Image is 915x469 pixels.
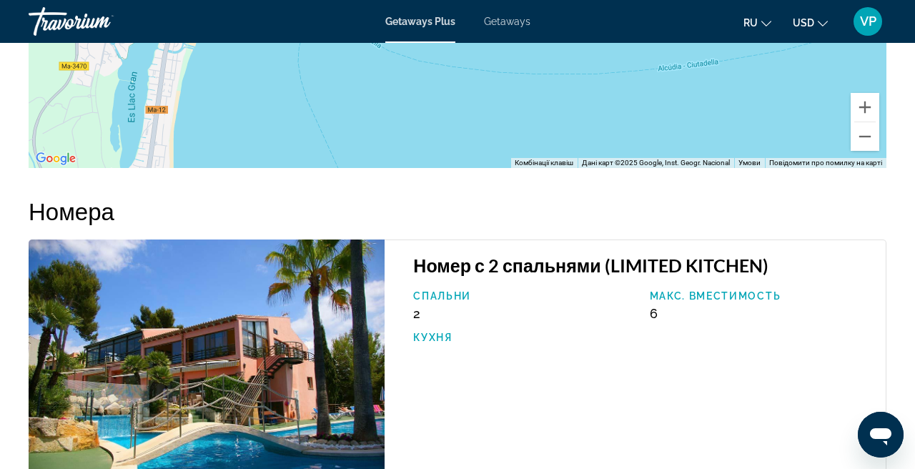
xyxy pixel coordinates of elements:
[29,3,172,40] a: Travorium
[582,159,730,167] span: Дані карт ©2025 Google, Inst. Geogr. Nacional
[32,149,79,168] img: Google
[515,158,573,168] button: Комбінації клавіш
[738,159,761,167] a: Умови (відкривається в новій вкладці)
[650,290,871,302] p: Макс. вместимость
[849,6,886,36] button: User Menu
[769,159,882,167] a: Повідомити про помилку на карті
[413,332,635,343] p: Кухня
[29,197,886,225] h2: Номера
[851,93,879,122] button: Збільшити
[650,306,658,321] span: 6
[385,16,455,27] a: Getaways Plus
[413,290,635,302] p: Спальни
[413,255,871,276] h3: Номер с 2 спальнями (LIMITED KITCHEN)
[413,306,420,321] span: 2
[851,122,879,151] button: Зменшити
[793,12,828,33] button: Change currency
[793,17,814,29] span: USD
[743,12,771,33] button: Change language
[858,412,904,458] iframe: Кнопка для запуску вікна повідомлень
[32,149,79,168] a: Відкрити цю область на Картах Google (відкриється нове вікно)
[484,16,530,27] a: Getaways
[743,17,758,29] span: ru
[860,14,876,29] span: VP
